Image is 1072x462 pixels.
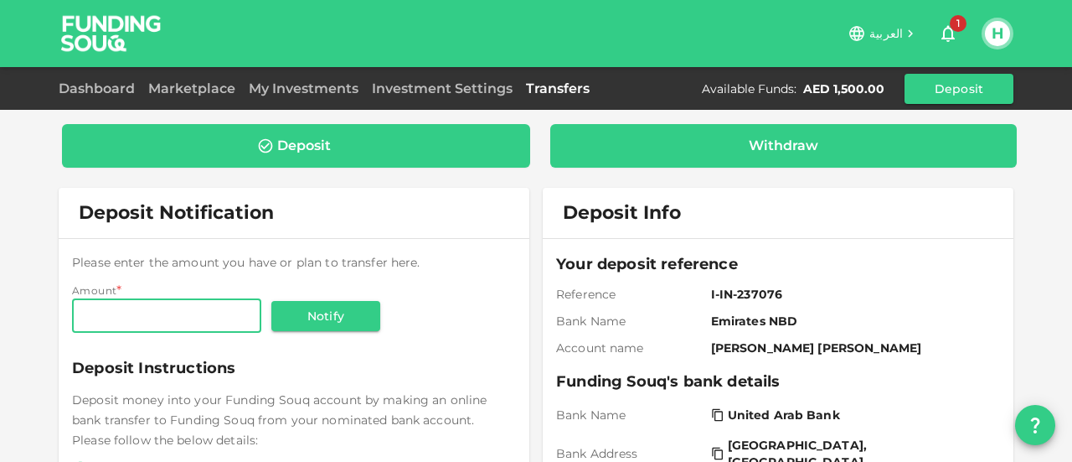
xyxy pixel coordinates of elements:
[271,301,380,331] button: Notify
[711,340,993,356] span: [PERSON_NAME] [PERSON_NAME]
[803,80,884,97] div: AED 1,500.00
[556,313,704,330] span: Bank Name
[365,80,519,96] a: Investment Settings
[556,286,704,303] span: Reference
[728,407,840,423] span: United Arab Bank
[72,255,420,270] span: Please enter the amount you have or plan to transfer here.
[702,80,796,97] div: Available Funds :
[62,124,530,168] a: Deposit
[556,370,1000,393] span: Funding Souq's bank details
[563,201,681,225] span: Deposit Info
[904,74,1013,104] button: Deposit
[556,445,704,462] span: Bank Address
[556,340,704,356] span: Account name
[142,80,242,96] a: Marketplace
[711,313,993,330] span: Emirates NBD
[242,80,365,96] a: My Investments
[711,286,993,303] span: I-IN-237076
[1015,405,1055,445] button: question
[59,80,142,96] a: Dashboard
[556,407,704,423] span: Bank Name
[72,356,516,380] span: Deposit Instructions
[931,17,965,50] button: 1
[869,26,903,41] span: العربية
[950,15,966,32] span: 1
[72,299,261,333] input: amount
[550,124,1018,168] a: Withdraw
[519,80,596,96] a: Transfers
[556,252,1000,276] span: Your deposit reference
[72,392,487,448] span: Deposit money into your Funding Souq account by making an online bank transfer to Funding Souq fr...
[72,284,116,297] span: Amount
[79,201,274,224] span: Deposit Notification
[985,21,1010,46] button: H
[277,138,331,154] div: Deposit
[749,138,818,154] div: Withdraw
